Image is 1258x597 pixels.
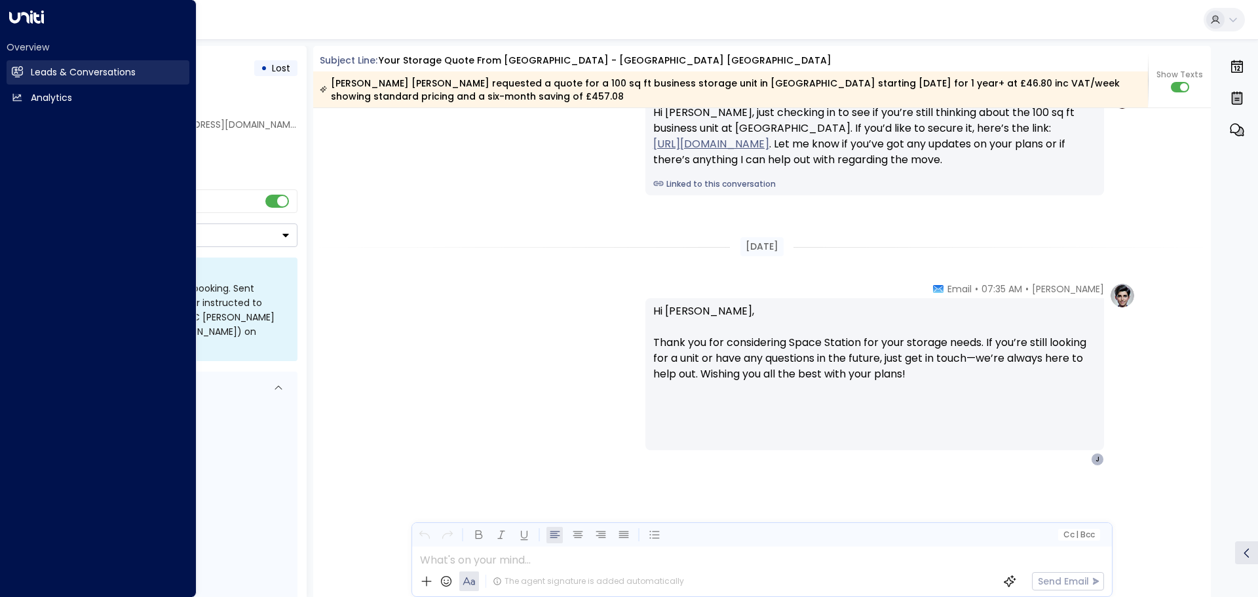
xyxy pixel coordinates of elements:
[7,60,189,85] a: Leads & Conversations
[1076,530,1078,539] span: |
[1063,530,1094,539] span: Cc Bcc
[975,282,978,296] span: •
[947,282,972,296] span: Email
[7,41,189,54] h2: Overview
[416,527,432,543] button: Undo
[1032,282,1104,296] span: [PERSON_NAME]
[261,56,267,80] div: •
[653,105,1096,168] div: Hi [PERSON_NAME], just checking in to see if you’re still thinking about the 100 sq ft business u...
[740,237,784,256] div: [DATE]
[7,86,189,110] a: Analytics
[982,282,1022,296] span: 07:35 AM
[1109,282,1135,309] img: profile-logo.png
[439,527,455,543] button: Redo
[1156,69,1203,81] span: Show Texts
[31,91,72,105] h2: Analytics
[1058,529,1099,541] button: Cc|Bcc
[320,54,377,67] span: Subject Line:
[653,178,1096,190] a: Linked to this conversation
[31,66,136,79] h2: Leads & Conversations
[1091,453,1104,466] div: J
[320,77,1141,103] div: [PERSON_NAME] [PERSON_NAME] requested a quote for a 100 sq ft business storage unit in [GEOGRAPHI...
[1025,282,1029,296] span: •
[653,303,1096,398] p: Hi [PERSON_NAME], Thank you for considering Space Station for your storage needs. If you’re still...
[493,575,684,587] div: The agent signature is added automatically
[272,62,290,75] span: Lost
[379,54,831,67] div: Your storage quote from [GEOGRAPHIC_DATA] - [GEOGRAPHIC_DATA] [GEOGRAPHIC_DATA]
[653,136,769,152] a: [URL][DOMAIN_NAME]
